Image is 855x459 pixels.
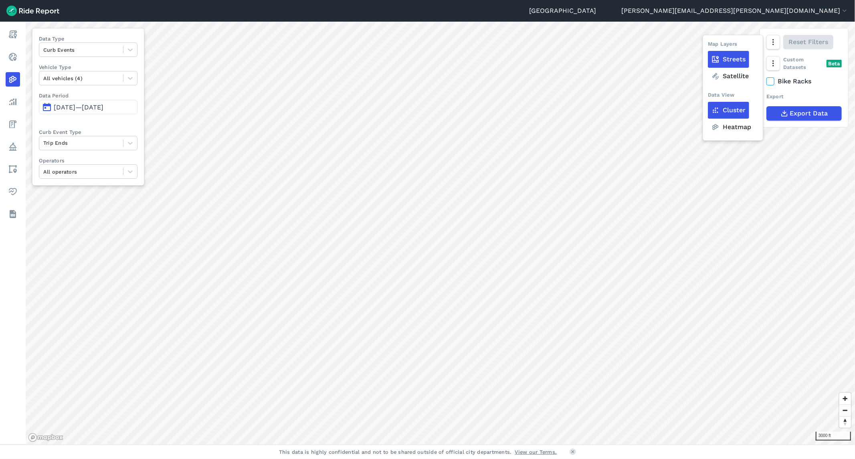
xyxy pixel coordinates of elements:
a: View our Terms. [515,448,557,456]
a: Policy [6,140,20,154]
label: Vehicle Type [39,63,137,71]
img: Ride Report [6,6,59,16]
label: Heatmap [708,119,755,135]
a: Health [6,184,20,199]
label: Operators [39,157,137,164]
button: Export Data [766,106,842,121]
label: Streets [708,51,749,68]
label: Satellite [708,68,752,85]
a: Datasets [6,207,20,221]
div: Export [766,93,842,100]
div: Beta [827,60,842,67]
button: Zoom out [839,404,851,416]
button: [DATE]—[DATE] [39,100,137,114]
a: Areas [6,162,20,176]
label: Bike Racks [766,77,842,86]
a: Analyze [6,95,20,109]
label: Curb Event Type [39,128,137,136]
div: Custom Datasets [766,56,842,71]
div: Map Layers [708,40,738,51]
span: Export Data [790,109,828,118]
button: [PERSON_NAME][EMAIL_ADDRESS][PERSON_NAME][DOMAIN_NAME] [621,6,849,16]
a: Realtime [6,50,20,64]
a: Mapbox logo [28,433,63,442]
button: Reset Filters [783,35,833,49]
span: [DATE]—[DATE] [54,103,103,111]
button: Zoom in [839,393,851,404]
span: Reset Filters [788,37,828,47]
a: Fees [6,117,20,131]
label: Cluster [708,102,749,119]
button: Reset bearing to north [839,416,851,428]
div: 3000 ft [816,432,851,441]
a: [GEOGRAPHIC_DATA] [529,6,596,16]
label: Data Period [39,92,137,99]
canvas: Map [26,22,855,445]
a: Report [6,27,20,42]
a: Heatmaps [6,72,20,87]
label: Data Type [39,35,137,42]
div: Data View [708,91,734,102]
